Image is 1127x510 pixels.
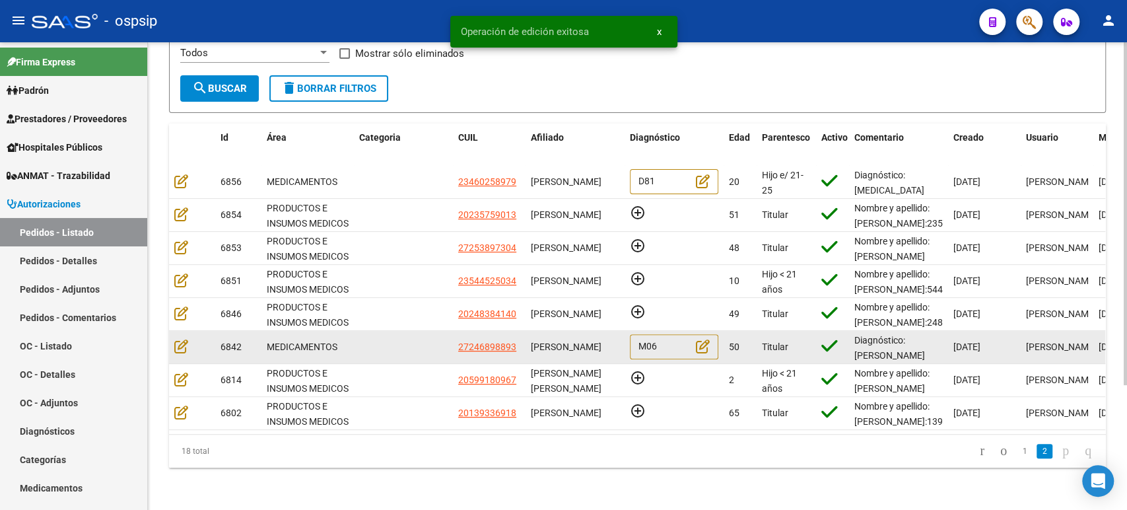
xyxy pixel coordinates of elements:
[729,176,739,187] span: 20
[7,83,49,98] span: Padrón
[11,13,26,28] mat-icon: menu
[267,401,349,427] span: PRODUCTOS E INSUMOS MEDICOS
[221,132,228,143] span: Id
[1056,444,1075,458] a: go to next page
[281,83,376,94] span: Borrar Filtros
[453,124,526,167] datatable-header-cell: CUIL
[221,176,242,187] span: 6856
[531,242,601,253] span: [PERSON_NAME]
[762,170,808,211] span: Hijo e/ 21-25 estudiando
[630,205,646,221] mat-icon: add_circle_outline
[657,26,662,38] span: x
[729,275,739,286] span: 10
[974,444,990,458] a: go to first page
[729,342,739,352] span: 50
[7,140,102,155] span: Hospitales Públicos
[1021,124,1093,167] datatable-header-cell: Usuario
[261,124,354,167] datatable-header-cell: Área
[729,242,739,253] span: 48
[1035,440,1054,462] li: page 2
[854,236,930,262] span: Nombre y apellido: [PERSON_NAME]
[215,124,261,167] datatable-header-cell: Id
[1099,242,1126,253] span: [DATE]
[1026,275,1097,286] span: [PERSON_NAME]
[1026,309,1097,319] span: [PERSON_NAME]
[762,342,788,352] span: Titular
[221,342,242,352] span: 6842
[221,309,242,319] span: 6846
[1026,132,1058,143] span: Usuario
[531,132,564,143] span: Afiliado
[354,124,453,167] datatable-header-cell: Categoria
[531,209,601,220] span: [PERSON_NAME]
[1026,342,1097,352] span: [PERSON_NAME]
[531,368,601,394] span: [PERSON_NAME] [PERSON_NAME]
[854,203,969,244] span: Nombre y apellido: [PERSON_NAME]:23575901 [PERSON_NAME]
[1099,209,1126,220] span: [DATE]
[729,209,739,220] span: 51
[221,375,242,385] span: 6814
[729,132,750,143] span: Edad
[1026,375,1097,385] span: [PERSON_NAME]
[854,269,969,340] span: Nombre y apellido: [PERSON_NAME]:54452503 Clínica [GEOGRAPHIC_DATA][PERSON_NAME]
[267,269,349,295] span: PRODUCTOS E INSUMOS MEDICOS
[458,342,516,352] span: 27246898893
[531,342,601,352] span: [PERSON_NAME]
[267,302,349,328] span: PRODUCTOS E INSUMOS MEDICOS
[762,309,788,319] span: Titular
[192,80,208,96] mat-icon: search
[630,271,646,287] mat-icon: add_circle_outline
[7,197,81,211] span: Autorizaciones
[267,176,337,187] span: MEDICAMENTOS
[1082,465,1114,497] div: Open Intercom Messenger
[461,25,589,38] span: Operación de edición exitosa
[948,124,1021,167] datatable-header-cell: Creado
[531,309,601,319] span: [PERSON_NAME]
[192,83,247,94] span: Buscar
[953,242,980,253] span: [DATE]
[854,170,938,361] span: Diagnóstico: [MEDICAL_DATA] Médico Tratante: [PERSON_NAME]: [PHONE_NUMBER] / [PHONE_NUMBER] Corre...
[1026,176,1097,187] span: [PERSON_NAME]
[269,75,388,102] button: Borrar Filtros
[821,132,848,143] span: Activo
[355,46,464,61] span: Mostrar sólo eliminados
[458,309,516,319] span: 20248384140
[1079,444,1097,458] a: go to last page
[221,275,242,286] span: 6851
[724,124,757,167] datatable-header-cell: Edad
[267,236,349,262] span: PRODUCTOS E INSUMOS MEDICOS
[221,242,242,253] span: 6853
[625,124,724,167] datatable-header-cell: Diagnóstico
[630,370,646,386] mat-icon: add_circle_outline
[729,408,739,418] span: 65
[1099,309,1126,319] span: [DATE]
[953,375,980,385] span: [DATE]
[458,132,478,143] span: CUIL
[994,444,1013,458] a: go to previous page
[1026,242,1097,253] span: [PERSON_NAME]
[630,304,646,320] mat-icon: add_circle_outline
[267,368,349,394] span: PRODUCTOS E INSUMOS MEDICOS
[630,334,718,360] div: M06
[762,408,788,418] span: Titular
[458,176,516,187] span: 23460258979
[953,132,984,143] span: Creado
[1099,176,1126,187] span: [DATE]
[169,435,354,468] div: 18 total
[267,132,287,143] span: Área
[267,203,349,229] span: PRODUCTOS E INSUMOS MEDICOS
[531,408,601,418] span: [PERSON_NAME]
[1099,375,1126,385] span: [DATE]
[531,176,601,187] span: [PERSON_NAME]
[458,275,516,286] span: 23544525034
[816,124,849,167] datatable-header-cell: Activo
[531,275,601,286] span: [PERSON_NAME]
[953,275,980,286] span: [DATE]
[281,80,297,96] mat-icon: delete
[1099,342,1126,352] span: [DATE]
[1026,209,1097,220] span: [PERSON_NAME]
[458,242,516,253] span: 27253897304
[762,209,788,220] span: Titular
[854,401,969,427] span: Nombre y apellido: [PERSON_NAME]:13933691
[7,112,127,126] span: Prestadores / Proveedores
